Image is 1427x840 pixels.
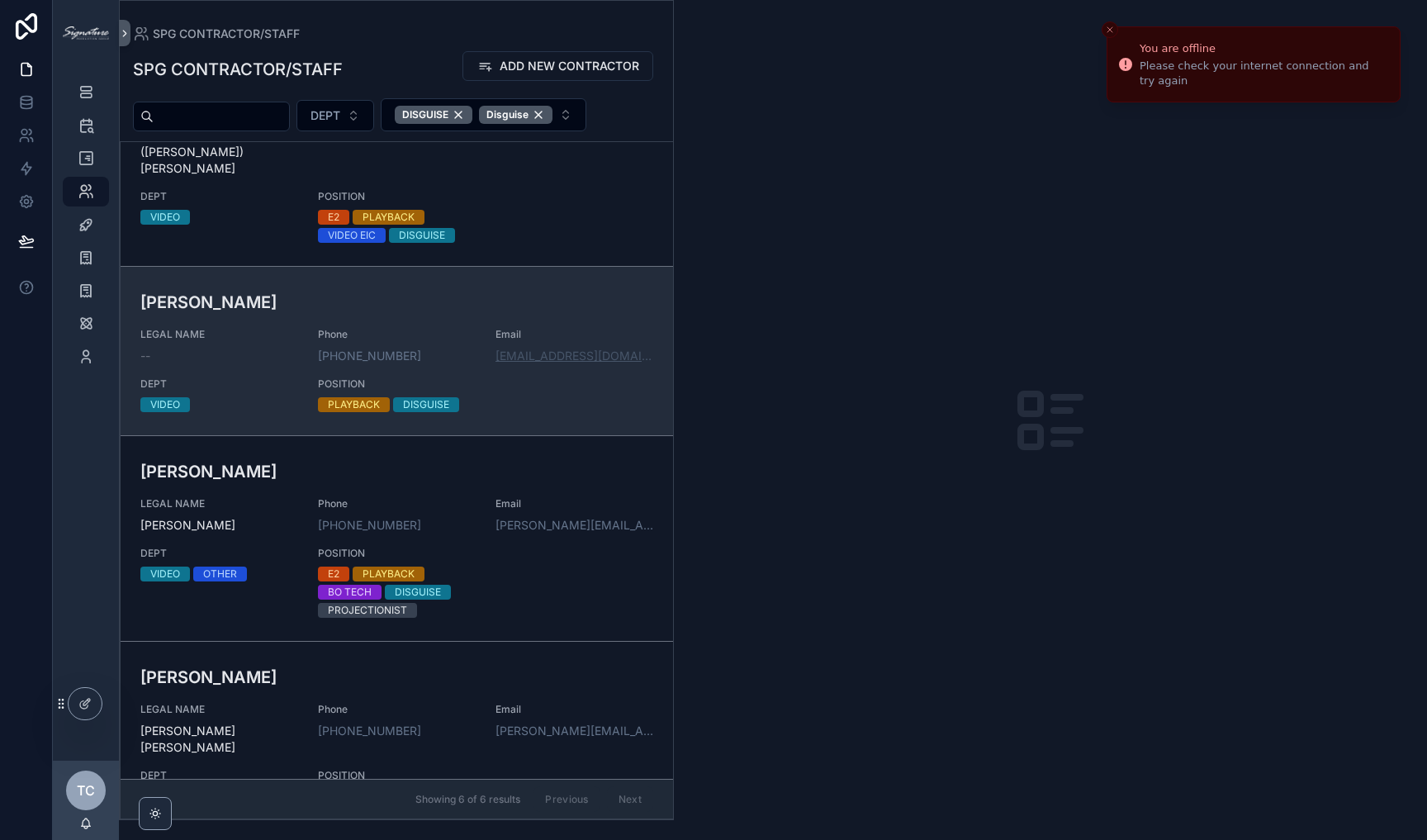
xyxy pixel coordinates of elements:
[328,397,380,412] div: PLAYBACK
[53,66,119,393] div: scrollable content
[403,397,449,412] div: DISGUISE
[479,106,552,124] div: Disguise
[140,497,298,510] span: LEGAL NAME
[133,58,343,81] h1: SPG CONTRACTOR/STAFF
[381,98,586,131] button: Select Button
[479,106,552,124] button: Unselect DISGUISE
[140,377,298,391] span: DEPT
[395,585,441,600] div: DISGUISE
[140,290,653,315] h3: [PERSON_NAME]
[140,703,298,716] span: LEGAL NAME
[140,547,298,560] span: DEPT
[363,210,415,225] div: PLAYBACK
[1102,21,1118,38] button: Close toast
[318,190,476,203] span: POSITION
[318,769,476,782] span: POSITION
[140,459,653,484] h3: [PERSON_NAME]
[311,107,340,124] span: DEPT
[328,228,376,243] div: VIDEO EIC
[140,723,298,756] span: [PERSON_NAME] [PERSON_NAME]
[150,210,180,225] div: VIDEO
[495,517,653,534] a: [PERSON_NAME][EMAIL_ADDRESS][DOMAIN_NAME]
[121,45,673,266] a: [PERSON_NAME] ([PERSON_NAME]) [PERSON_NAME][PHONE_NUMBER][PERSON_NAME][EMAIL_ADDRESS][PERSON_NAME...
[399,228,445,243] div: DISGUISE
[121,435,673,641] a: [PERSON_NAME]LEGAL NAME[PERSON_NAME]Phone[PHONE_NUMBER]Email[PERSON_NAME][EMAIL_ADDRESS][DOMAIN_N...
[318,328,476,341] span: Phone
[133,26,300,42] a: SPG CONTRACTOR/STAFF
[495,348,653,364] a: [EMAIL_ADDRESS][DOMAIN_NAME]
[140,328,298,341] span: LEGAL NAME
[328,567,339,581] div: E2
[1140,40,1387,57] div: You are offline
[495,328,653,341] span: Email
[296,100,374,131] button: Select Button
[1140,59,1387,88] div: Please check your internet connection and try again
[318,703,476,716] span: Phone
[203,567,237,581] div: OTHER
[328,603,407,618] div: PROJECTIONIST
[140,190,298,203] span: DEPT
[462,51,653,81] button: ADD NEW CONTRACTOR
[395,106,472,124] button: Unselect DISGUISE_1
[121,266,673,435] a: [PERSON_NAME]LEGAL NAME--Phone[PHONE_NUMBER]Email[EMAIL_ADDRESS][DOMAIN_NAME]DEPTVIDEOPOSITIONPLA...
[140,665,653,690] h3: [PERSON_NAME]
[318,497,476,510] span: Phone
[150,397,180,412] div: VIDEO
[63,26,109,40] img: App logo
[500,58,639,74] span: ADD NEW CONTRACTOR
[328,585,372,600] div: BO TECH
[153,26,300,42] span: SPG CONTRACTOR/STAFF
[342,629,1085,840] iframe: NPS
[318,348,421,364] a: [PHONE_NUMBER]
[318,547,476,560] span: POSITION
[318,377,476,391] span: POSITION
[77,781,95,800] span: TC
[363,567,415,581] div: PLAYBACK
[140,517,298,534] span: [PERSON_NAME]
[318,517,421,534] a: [PHONE_NUMBER]
[395,106,472,124] div: DISGUISE
[140,127,298,177] span: [PERSON_NAME] ([PERSON_NAME]) [PERSON_NAME]
[150,567,180,581] div: VIDEO
[140,769,298,782] span: DEPT
[328,210,339,225] div: E2
[318,723,421,739] a: [PHONE_NUMBER]
[495,497,653,510] span: Email
[140,348,150,364] span: --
